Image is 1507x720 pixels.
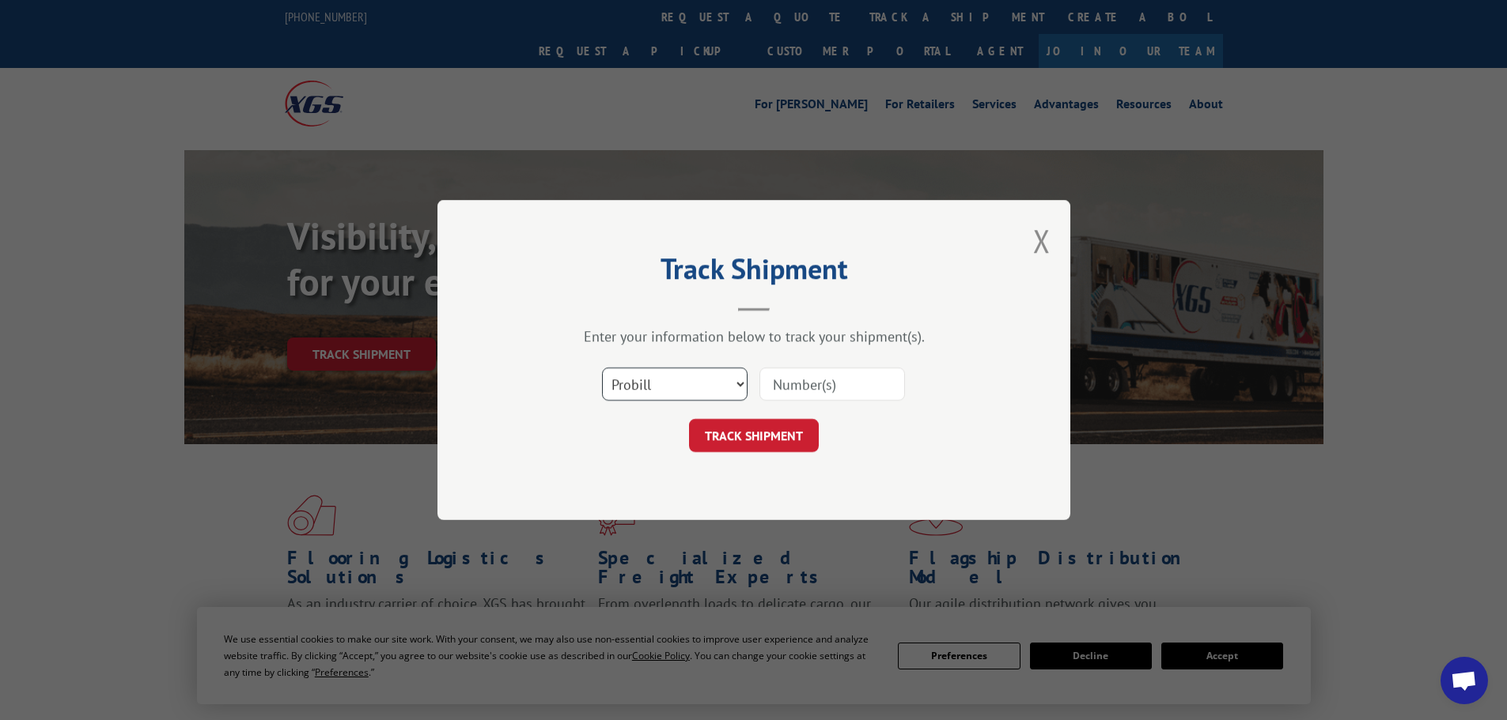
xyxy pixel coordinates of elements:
[517,258,991,288] h2: Track Shipment
[1033,220,1051,262] button: Close modal
[517,327,991,345] div: Enter your information below to track your shipment(s).
[759,368,905,401] input: Number(s)
[1441,657,1488,704] div: Open chat
[689,419,819,452] button: TRACK SHIPMENT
